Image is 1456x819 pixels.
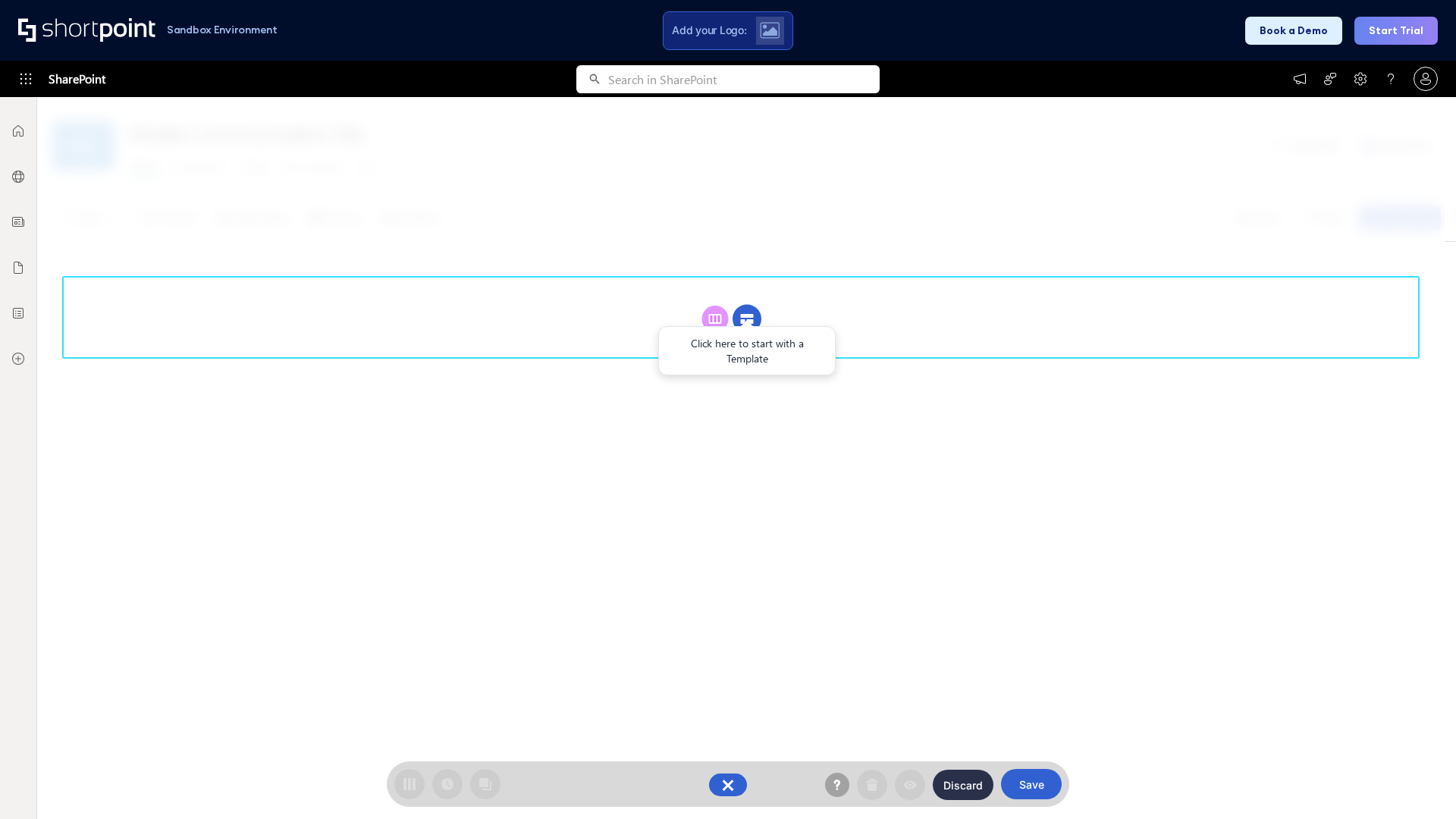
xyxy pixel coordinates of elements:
[49,61,105,97] span: SharePoint
[760,22,780,39] img: Upload logo
[1354,17,1438,45] button: Start Trial
[608,65,880,93] input: Search in SharePoint
[1245,17,1342,45] button: Book a Demo
[167,26,278,34] h1: Sandbox Environment
[672,24,746,37] span: Add your Logo:
[1001,769,1062,799] button: Save
[933,770,993,800] button: Discard
[1380,746,1456,819] iframe: Chat Widget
